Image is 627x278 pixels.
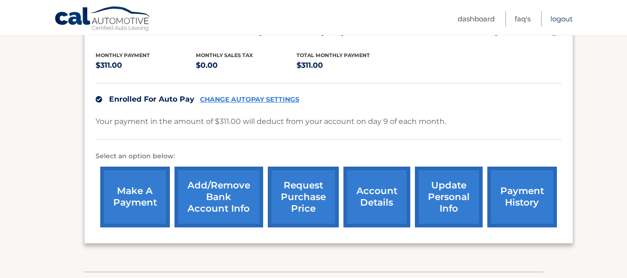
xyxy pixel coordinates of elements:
a: Logout [550,11,573,26]
a: Add/Remove bank account info [175,167,263,227]
p: Select an option below: [96,151,562,162]
span: Monthly Payment [96,52,150,58]
p: $311.00 [96,59,196,72]
a: CHANGE AUTOPAY SETTINGS [200,96,299,103]
a: make a payment [100,167,170,227]
a: request purchase price [268,167,339,227]
a: Dashboard [458,11,495,26]
p: Your payment in the amount of $311.00 will deduct from your account on day 9 of each month. [96,115,446,128]
p: $0.00 [196,59,297,72]
a: FAQ's [515,11,530,26]
span: Enrolled For Auto Pay [109,95,194,103]
a: payment history [487,167,557,227]
p: $311.00 [297,59,397,72]
a: account details [343,167,410,227]
a: Cal Automotive [54,6,152,33]
span: Total Monthly Payment [297,52,370,58]
img: check.svg [96,96,102,103]
a: update personal info [415,167,483,227]
span: Monthly sales Tax [196,52,253,58]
